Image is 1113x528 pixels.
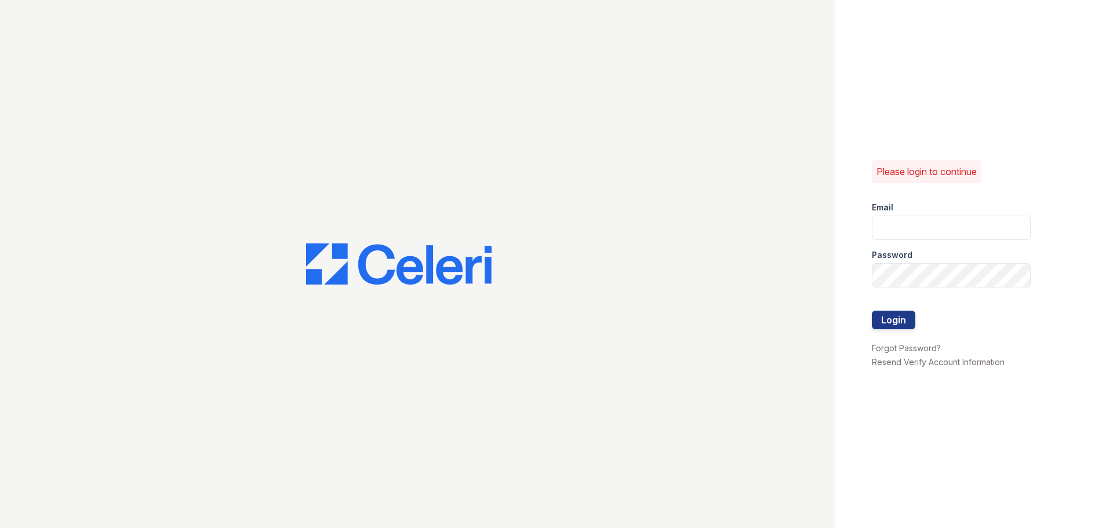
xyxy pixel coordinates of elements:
button: Login [872,311,915,329]
label: Password [872,249,912,261]
a: Resend Verify Account Information [872,357,1005,367]
img: CE_Logo_Blue-a8612792a0a2168367f1c8372b55b34899dd931a85d93a1a3d3e32e68fde9ad4.png [306,243,492,285]
label: Email [872,202,893,213]
p: Please login to continue [876,165,977,179]
a: Forgot Password? [872,343,941,353]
